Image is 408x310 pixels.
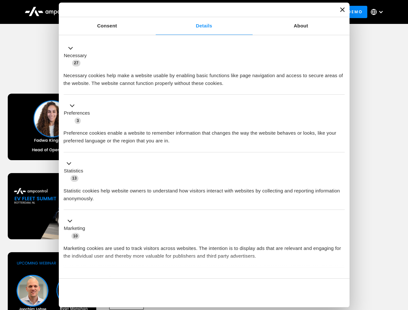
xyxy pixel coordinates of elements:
span: 13 [70,175,79,181]
a: About [253,17,350,35]
div: Necessary cookies help make a website usable by enabling basic functions like page navigation and... [64,67,345,87]
div: Statistic cookies help website owners to understand how visitors interact with websites by collec... [64,182,345,202]
a: Consent [59,17,156,35]
button: Okay [252,284,344,302]
span: 27 [72,60,80,66]
label: Preferences [64,109,90,117]
button: Necessary (27) [64,44,91,67]
div: Preference cookies enable a website to remember information that changes the way the website beha... [64,124,345,145]
span: 10 [71,233,80,239]
label: Statistics [64,167,83,175]
span: 3 [75,118,81,124]
button: Close banner [340,7,345,12]
span: 2 [107,276,113,282]
div: Marketing cookies are used to track visitors across websites. The intention is to display ads tha... [64,240,345,260]
h1: Upcoming Webinars [8,65,401,81]
label: Marketing [64,225,85,232]
a: Details [156,17,253,35]
button: Marketing (10) [64,217,89,240]
label: Necessary [64,52,87,59]
button: Statistics (13) [64,160,87,182]
button: Preferences (3) [64,102,94,125]
button: Unclassified (2) [64,275,117,283]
